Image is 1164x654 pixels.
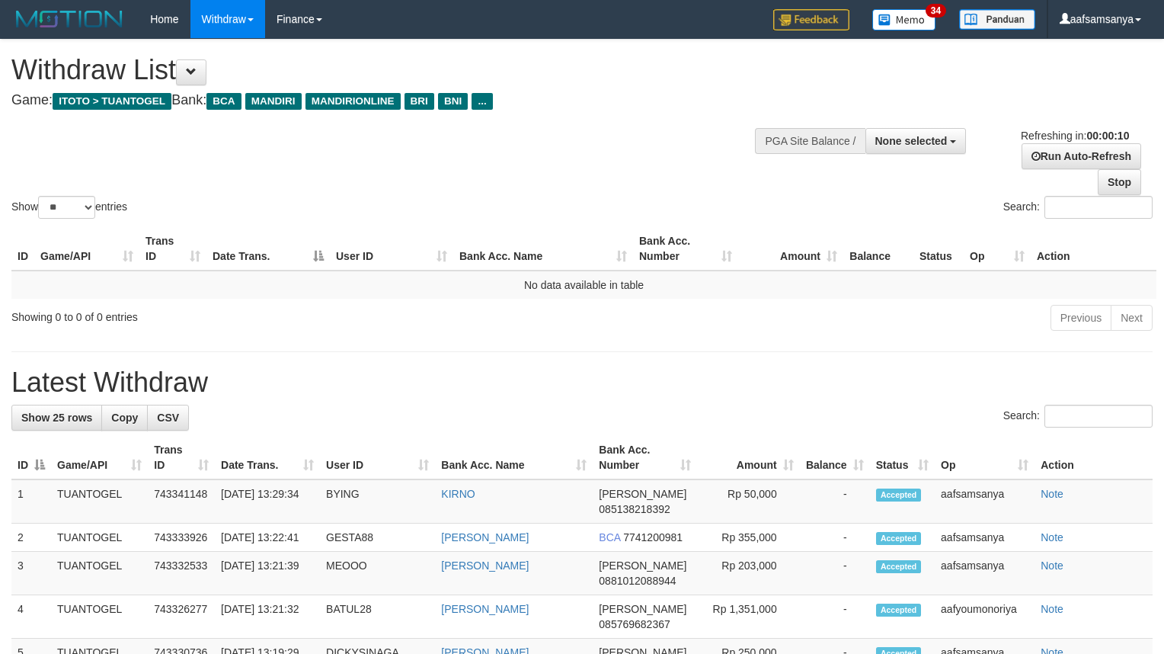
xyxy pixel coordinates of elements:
td: 743332533 [148,552,215,595]
td: 743326277 [148,595,215,639]
label: Search: [1003,405,1153,428]
span: ... [472,93,492,110]
td: 4 [11,595,51,639]
img: Feedback.jpg [773,9,849,30]
td: Rp 355,000 [697,524,800,552]
td: - [800,524,870,552]
th: Trans ID: activate to sort column ascending [139,227,206,271]
span: 34 [926,4,946,18]
strong: 00:00:10 [1086,130,1129,142]
span: Copy 7741200981 to clipboard [623,531,683,543]
td: TUANTOGEL [51,595,148,639]
span: BCA [599,531,620,543]
td: 3 [11,552,51,595]
span: BNI [438,93,468,110]
th: Amount: activate to sort column ascending [697,436,800,479]
input: Search: [1044,405,1153,428]
th: Status: activate to sort column ascending [870,436,935,479]
a: Stop [1098,169,1141,195]
span: Refreshing in: [1021,130,1129,142]
th: ID: activate to sort column descending [11,436,51,479]
th: Amount: activate to sort column ascending [738,227,843,271]
a: [PERSON_NAME] [441,531,529,543]
td: aafyoumonoriya [935,595,1034,639]
td: 2 [11,524,51,552]
td: aafsamsanya [935,479,1034,524]
span: MANDIRIONLINE [305,93,401,110]
a: Note [1041,531,1063,543]
td: TUANTOGEL [51,524,148,552]
img: MOTION_logo.png [11,8,127,30]
th: Action [1031,227,1156,271]
span: Accepted [876,604,922,617]
td: 743341148 [148,479,215,524]
td: aafsamsanya [935,524,1034,552]
label: Show entries [11,196,127,219]
a: KIRNO [441,488,475,500]
button: None selected [865,128,967,154]
span: Accepted [876,560,922,573]
span: [PERSON_NAME] [599,603,686,615]
th: Bank Acc. Name: activate to sort column ascending [453,227,633,271]
a: Copy [101,405,148,431]
td: GESTA88 [320,524,435,552]
div: PGA Site Balance / [755,128,865,154]
span: Accepted [876,532,922,545]
a: Previous [1050,305,1111,331]
span: Accepted [876,489,922,502]
td: TUANTOGEL [51,552,148,595]
th: Trans ID: activate to sort column ascending [148,436,215,479]
th: Status [913,227,964,271]
td: BYING [320,479,435,524]
a: Show 25 rows [11,405,102,431]
span: Copy 085138218392 to clipboard [599,503,670,515]
h4: Game: Bank: [11,93,761,108]
th: Game/API: activate to sort column ascending [34,227,139,271]
th: Game/API: activate to sort column ascending [51,436,148,479]
div: Showing 0 to 0 of 0 entries [11,303,474,325]
h1: Withdraw List [11,55,761,85]
label: Search: [1003,196,1153,219]
th: Op: activate to sort column ascending [935,436,1034,479]
span: Show 25 rows [21,412,92,424]
td: No data available in table [11,271,1156,299]
img: panduan.png [959,9,1035,30]
span: [PERSON_NAME] [599,488,686,500]
td: [DATE] 13:29:34 [215,479,320,524]
span: BCA [206,93,241,110]
td: [DATE] 13:21:32 [215,595,320,639]
td: BATUL28 [320,595,435,639]
th: ID [11,227,34,271]
th: User ID: activate to sort column ascending [330,227,453,271]
select: Showentries [38,196,95,219]
h1: Latest Withdraw [11,367,1153,398]
td: - [800,595,870,639]
td: aafsamsanya [935,552,1034,595]
a: Run Auto-Refresh [1022,143,1141,169]
a: [PERSON_NAME] [441,559,529,572]
td: Rp 50,000 [697,479,800,524]
a: Note [1041,488,1063,500]
img: Button%20Memo.svg [872,9,936,30]
a: [PERSON_NAME] [441,603,529,615]
td: - [800,552,870,595]
th: Bank Acc. Number: activate to sort column ascending [633,227,738,271]
th: Date Trans.: activate to sort column descending [206,227,330,271]
span: Copy 0881012088944 to clipboard [599,575,676,587]
th: Action [1034,436,1153,479]
td: 1 [11,479,51,524]
th: Date Trans.: activate to sort column ascending [215,436,320,479]
a: Note [1041,603,1063,615]
a: CSV [147,405,189,431]
td: MEOOO [320,552,435,595]
td: [DATE] 13:21:39 [215,552,320,595]
span: None selected [875,135,948,147]
td: TUANTOGEL [51,479,148,524]
td: [DATE] 13:22:41 [215,524,320,552]
th: Balance [843,227,913,271]
span: ITOTO > TUANTOGEL [53,93,171,110]
td: Rp 1,351,000 [697,595,800,639]
th: Op: activate to sort column ascending [964,227,1031,271]
span: [PERSON_NAME] [599,559,686,572]
span: BRI [405,93,434,110]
